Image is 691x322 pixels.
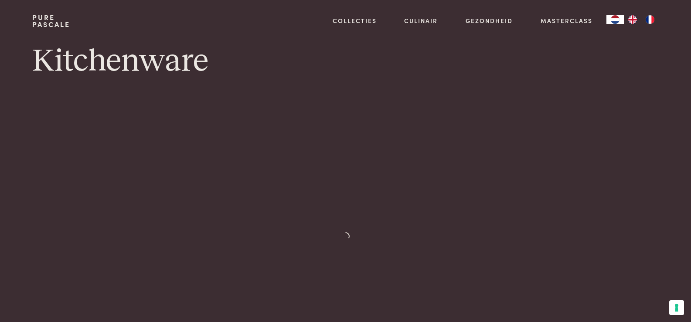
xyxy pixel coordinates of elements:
[641,15,659,24] a: FR
[404,16,438,25] a: Culinair
[624,15,641,24] a: EN
[466,16,513,25] a: Gezondheid
[606,15,624,24] div: Language
[32,42,658,81] h1: Kitchenware
[624,15,659,24] ul: Language list
[541,16,592,25] a: Masterclass
[606,15,624,24] a: NL
[606,15,659,24] aside: Language selected: Nederlands
[32,14,70,28] a: PurePascale
[333,16,377,25] a: Collecties
[669,300,684,315] button: Uw voorkeuren voor toestemming voor trackingtechnologieën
